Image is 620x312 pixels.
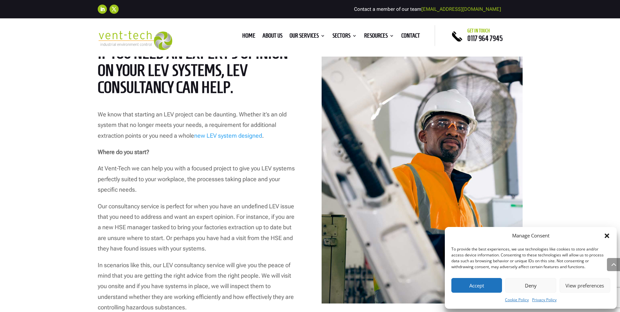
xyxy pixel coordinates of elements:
a: [EMAIL_ADDRESS][DOMAIN_NAME] [421,6,501,12]
a: 0117 964 7945 [467,34,503,42]
a: Cookie Policy [505,296,529,304]
a: Home [242,33,255,41]
a: new LEV system designed [194,132,262,139]
p: We know that starting an LEV project can be daunting. Whether it’s an old system that no longer m... [98,109,298,147]
button: View preferences [560,278,610,293]
a: Our Services [290,33,325,41]
span: Contact a member of our team [354,6,501,12]
a: Resources [364,33,394,41]
a: Sectors [332,33,357,41]
a: Follow on X [109,5,119,14]
p: At Vent-Tech we can help you with a focused project to give you LEV systems perfectly suited to y... [98,163,298,201]
button: Accept [451,278,502,293]
a: Privacy Policy [532,296,557,304]
button: Deny [505,278,556,293]
div: Close dialog [604,233,610,239]
a: About us [262,33,282,41]
div: Manage Consent [512,232,549,240]
a: Contact [401,33,420,41]
img: 2023-09-27T08_35_16.549ZVENT-TECH---Clear-background [98,31,173,50]
a: Follow on LinkedIn [98,5,107,14]
strong: Where do you start? [98,148,149,155]
p: Our consultancy service is perfect for when you have an undefined LEV issue that you need to addr... [98,201,298,260]
div: To provide the best experiences, we use technologies like cookies to store and/or access device i... [451,246,610,270]
h2: If you need an expert’s opinion on your LEV systems, LEV Consultancy can help. [98,44,298,99]
span: Get in touch [467,28,490,33]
